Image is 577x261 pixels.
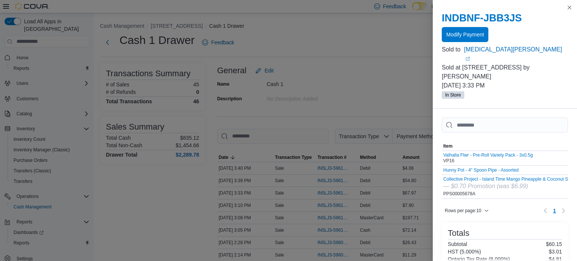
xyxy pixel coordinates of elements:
[546,241,562,247] p: $60.15
[443,167,518,173] button: Hunny Pot - 4" Spoon Pipe - Assorted
[443,152,533,164] div: VP16
[443,143,453,149] span: Item
[442,118,568,133] input: This is a search bar. As you type, the results lower in the page will automatically filter.
[465,57,470,61] svg: External link
[448,249,481,255] h6: HST (5.000%)
[442,12,568,24] h2: INDBNF-JBB3JS
[549,249,562,255] p: $3.01
[442,45,462,54] div: Sold to
[442,27,488,42] button: Modify Payment
[442,63,568,81] p: Sold at [STREET_ADDRESS] by [PERSON_NAME]
[442,91,464,99] span: In Store
[464,45,568,63] a: [MEDICAL_DATA][PERSON_NAME]External link
[442,206,492,215] button: Rows per page:10
[442,81,568,90] p: [DATE] 3:33 PM
[565,3,574,12] button: Close this dialog
[445,208,481,214] span: Rows per page : 10
[550,205,559,217] button: Page 1 of 1
[446,31,484,38] span: Modify Payment
[553,207,556,214] span: 1
[559,206,568,215] button: Next page
[541,206,550,215] button: Previous page
[550,205,559,217] ul: Pagination for table: MemoryTable from EuiInMemoryTable
[448,241,467,247] h6: Subtotal
[445,92,461,98] span: In Store
[448,229,469,238] h3: Totals
[443,152,533,158] button: Valhalla Flwr - Pre-Roll Variety Pack - 3x0.5g
[541,205,568,217] nav: Pagination for table: MemoryTable from EuiInMemoryTable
